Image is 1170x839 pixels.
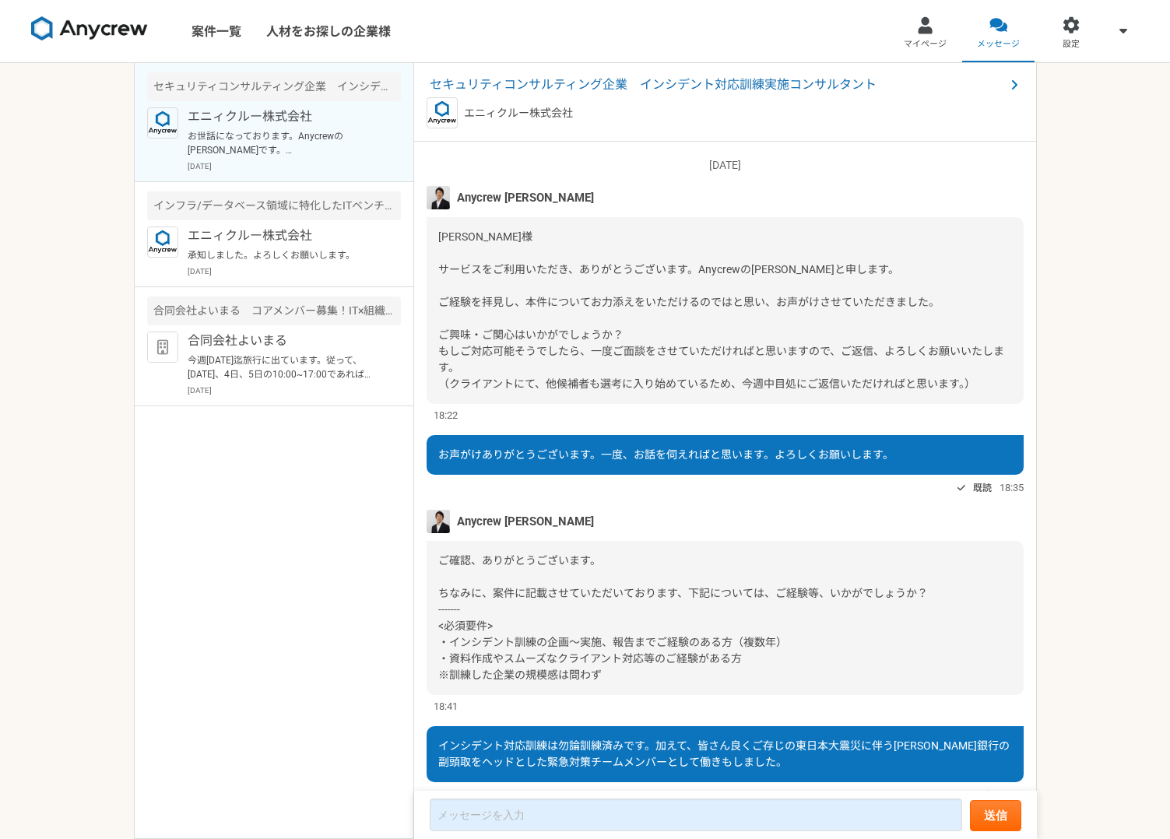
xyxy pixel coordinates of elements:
p: [DATE] [188,265,401,277]
img: MHYT8150_2.jpg [427,186,450,209]
img: MHYT8150_2.jpg [427,510,450,533]
span: Anycrew [PERSON_NAME] [457,513,594,530]
span: インシデント対応訓練は勿論訓練済みです。加えて、皆さん良くご存じの東日本大震災に伴う[PERSON_NAME]銀行の副頭取をヘッドとした緊急対策チームメンバーとして働きもしました。 [438,739,1010,768]
p: エニィクルー株式会社 [188,226,380,245]
div: セキュリティコンサルティング企業 インシデント対応訓練実施コンサルタント [147,72,401,101]
span: [PERSON_NAME]様 サービスをご利用いただき、ありがとうございます。Anycrewの[PERSON_NAME]と申します。 ご経験を拝見し、本件についてお力添えをいただけるのではと思い... [438,230,1004,390]
p: 合同会社よいまる [188,332,380,350]
span: お声がけありがとうございます。一度、お話を伺えればと思います。よろしくお願いします。 [438,448,894,461]
div: インフラ/データベース領域に特化したITベンチャー PM/PMO [147,191,401,220]
p: [DATE] [188,160,401,172]
p: [DATE] [427,157,1024,174]
img: logo_text_blue_01.png [427,97,458,128]
p: 今週[DATE]迄旅行に出ています。従って、[DATE]、4日、5日の10:00~17:00であれば、オンライン又は対面何でも大丈夫です。よろしくお願いします。 [188,353,380,381]
span: 既読 [973,479,992,497]
span: 18:35 [1000,480,1024,495]
span: 18:50 [1000,788,1024,802]
span: 設定 [1063,38,1080,51]
span: ご確認、ありがとうございます。 ちなみに、案件に記載させていただいております、下記については、ご経験等、いかがでしょうか？ ------- <必須要件> ・インシデント訓練の企画～実施、報告まで... [438,554,928,681]
span: セキュリティコンサルティング企業 インシデント対応訓練実施コンサルタント [430,75,1005,94]
span: 18:41 [434,699,458,714]
span: 18:22 [434,408,458,423]
p: お世話になっております。Anycrewの[PERSON_NAME]です。 弊社[PERSON_NAME]と共に本案件の担当しております。 どうぞよろしくお願いいたします。 ご経験について返信いた... [188,129,380,157]
p: 承知しました。よろしくお願いします。 [188,248,380,262]
div: 合同会社よいまる コアメンバー募集！IT×組織改善×PMO [147,297,401,325]
img: logo_text_blue_01.png [147,107,178,139]
img: logo_text_blue_01.png [147,226,178,258]
p: エニィクルー株式会社 [464,105,573,121]
span: マイページ [904,38,947,51]
p: エニィクルー株式会社 [188,107,380,126]
button: 送信 [970,800,1021,831]
img: 8DqYSo04kwAAAAASUVORK5CYII= [31,16,148,41]
span: Anycrew [PERSON_NAME] [457,189,594,206]
img: default_org_logo-42cde973f59100197ec2c8e796e4974ac8490bb5b08a0eb061ff975e4574aa76.png [147,332,178,363]
span: 既読 [973,786,992,805]
p: [DATE] [188,384,401,396]
span: メッセージ [977,38,1020,51]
